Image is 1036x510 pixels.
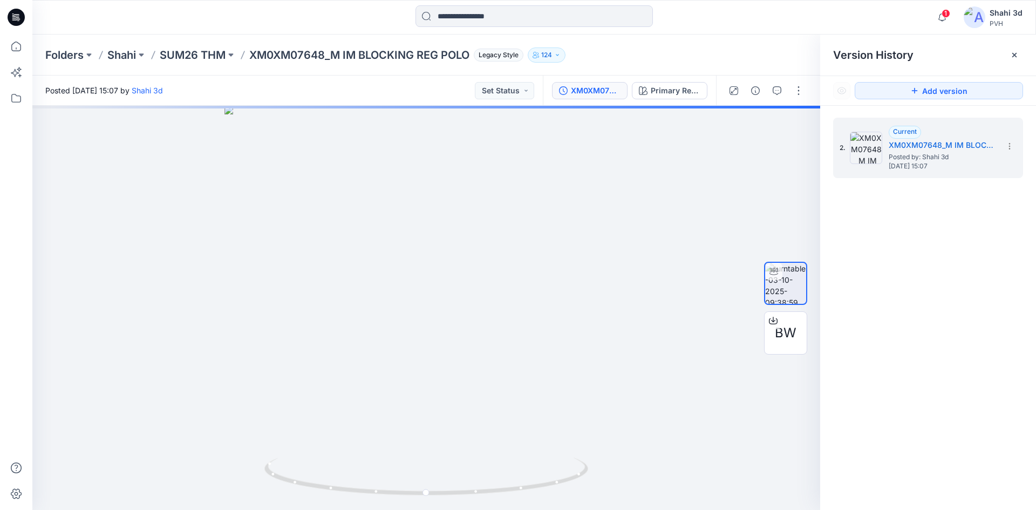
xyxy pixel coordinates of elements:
span: Posted by: Shahi 3d [889,152,997,162]
button: XM0XM07648_M IM BLOCKING REG POLO_PROTO_V01 [552,82,628,99]
span: BW [775,323,796,343]
span: Posted [DATE] 15:07 by [45,85,163,96]
span: [DATE] 15:07 [889,162,997,170]
span: Version History [833,49,914,62]
h5: XM0XM07648_M IM BLOCKING REG POLO_PROTO_V01 [889,139,997,152]
button: Legacy Style [469,47,523,63]
button: Primary Red - XLG [632,82,707,99]
a: Shahi [107,47,136,63]
button: 124 [528,47,565,63]
img: turntable-03-10-2025-09:38:59 [765,263,806,304]
span: 2. [840,143,846,153]
button: Details [747,82,764,99]
div: XM0XM07648_M IM BLOCKING REG POLO_PROTO_V01 [571,85,621,97]
span: Legacy Style [474,49,523,62]
button: Close [1010,51,1019,59]
button: Show Hidden Versions [833,82,850,99]
p: 124 [541,49,552,61]
span: Current [893,127,917,135]
p: XM0XM07648_M IM BLOCKING REG POLO [249,47,469,63]
img: XM0XM07648_M IM BLOCKING REG POLO_PROTO_V01 [850,132,882,164]
div: PVH [990,19,1023,28]
a: Shahi 3d [132,86,163,95]
div: Shahi 3d [990,6,1023,19]
img: avatar [964,6,985,28]
div: Primary Red - XLG [651,85,700,97]
a: SUM26 THM [160,47,226,63]
span: 1 [942,9,950,18]
a: Folders [45,47,84,63]
button: Add version [855,82,1023,99]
